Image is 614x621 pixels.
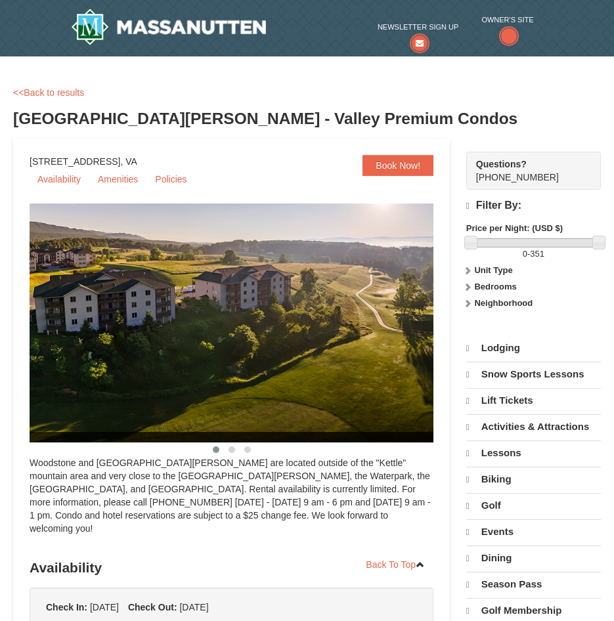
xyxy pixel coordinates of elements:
a: Lift Tickets [466,388,601,413]
a: Book Now! [362,155,433,176]
span: 351 [530,249,544,259]
a: Season Pass [466,572,601,597]
a: Lodging [466,336,601,360]
a: Snow Sports Lessons [466,362,601,387]
a: Availability [30,169,89,189]
span: [DATE] [179,602,208,612]
strong: Neighborhood [474,298,533,308]
h4: Filter By: [466,200,601,212]
a: Massanutten Resort [71,9,267,45]
label: - [466,247,601,261]
span: [PHONE_NUMBER] [476,158,577,182]
a: Amenities [90,169,146,189]
strong: Check Out: [128,602,177,612]
strong: Unit Type [474,265,512,275]
strong: Bedrooms [474,282,516,291]
strong: Price per Night: (USD $) [466,223,563,233]
span: Newsletter Sign Up [378,20,458,33]
a: Biking [466,467,601,492]
a: Lessons [466,440,601,465]
a: Activities & Attractions [466,414,601,439]
span: Owner's Site [481,13,533,26]
strong: Questions? [476,159,527,169]
span: 0 [523,249,527,259]
a: Dining [466,546,601,570]
h3: [GEOGRAPHIC_DATA][PERSON_NAME] - Valley Premium Condos [13,106,601,132]
span: [DATE] [90,602,119,612]
img: Massanutten Resort Logo [71,9,267,45]
a: Golf [466,493,601,518]
a: Events [466,519,601,544]
strong: Check In: [46,602,87,612]
a: Policies [147,169,194,189]
div: Woodstone and [GEOGRAPHIC_DATA][PERSON_NAME] are located outside of the "Kettle" mountain area an... [30,456,433,548]
img: 19219041-4-ec11c166.jpg [30,203,466,442]
a: Owner's Site [481,13,533,47]
a: <<Back to results [13,87,84,98]
a: Back To Top [357,555,433,574]
a: Newsletter Sign Up [378,20,458,47]
h3: Availability [30,555,433,581]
